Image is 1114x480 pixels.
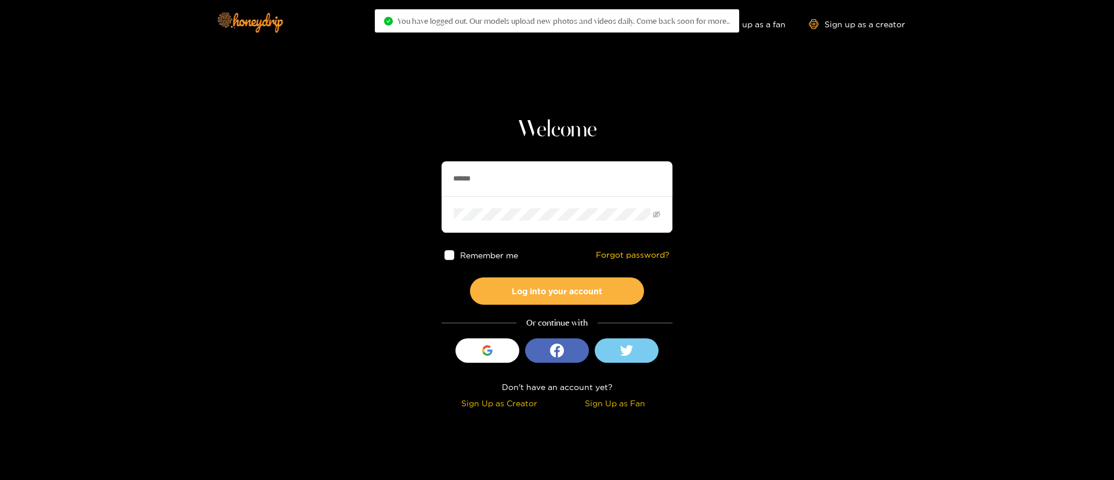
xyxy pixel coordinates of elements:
span: check-circle [384,17,393,26]
div: Don't have an account yet? [442,380,672,394]
a: Sign up as a creator [809,19,905,29]
div: Or continue with [442,316,672,330]
button: Log into your account [470,277,644,305]
div: Sign Up as Fan [560,396,670,410]
div: Sign Up as Creator [444,396,554,410]
a: Forgot password? [596,250,670,260]
span: Remember me [460,251,518,259]
span: eye-invisible [653,211,660,218]
a: Sign up as a fan [706,19,786,29]
span: You have logged out. Our models upload new photos and videos daily. Come back soon for more.. [397,16,730,26]
h1: Welcome [442,116,672,144]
